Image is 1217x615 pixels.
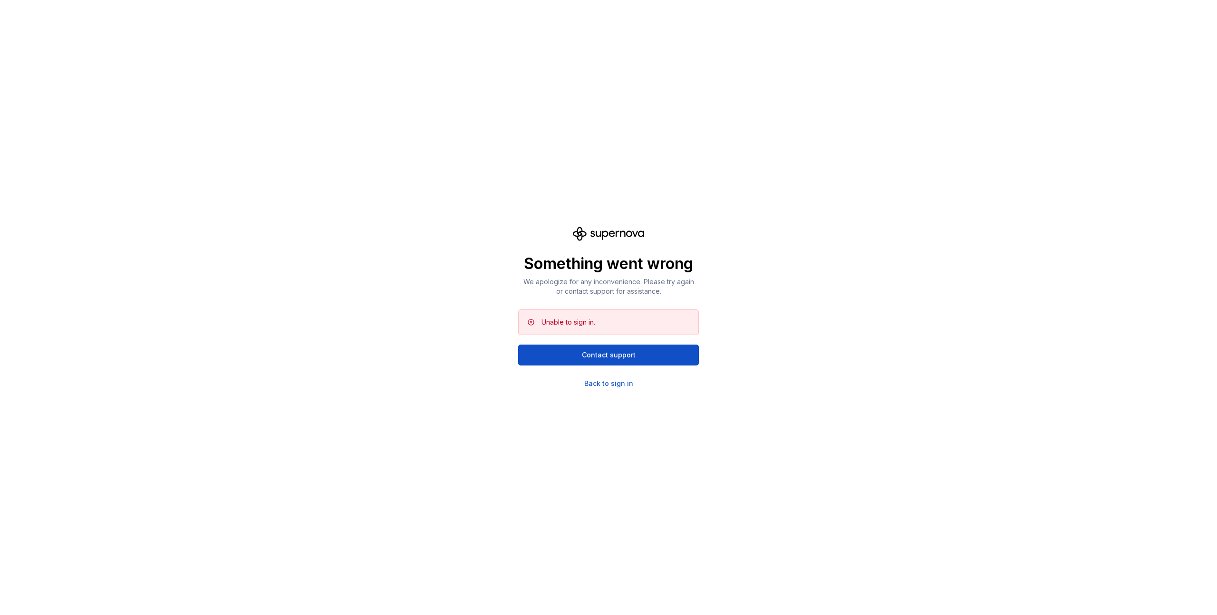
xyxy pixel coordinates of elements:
button: Contact support [518,345,699,365]
span: Contact support [582,350,636,360]
p: Something went wrong [518,254,699,273]
p: We apologize for any inconvenience. Please try again or contact support for assistance. [518,277,699,296]
div: Unable to sign in. [541,317,595,327]
a: Back to sign in [584,379,633,388]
